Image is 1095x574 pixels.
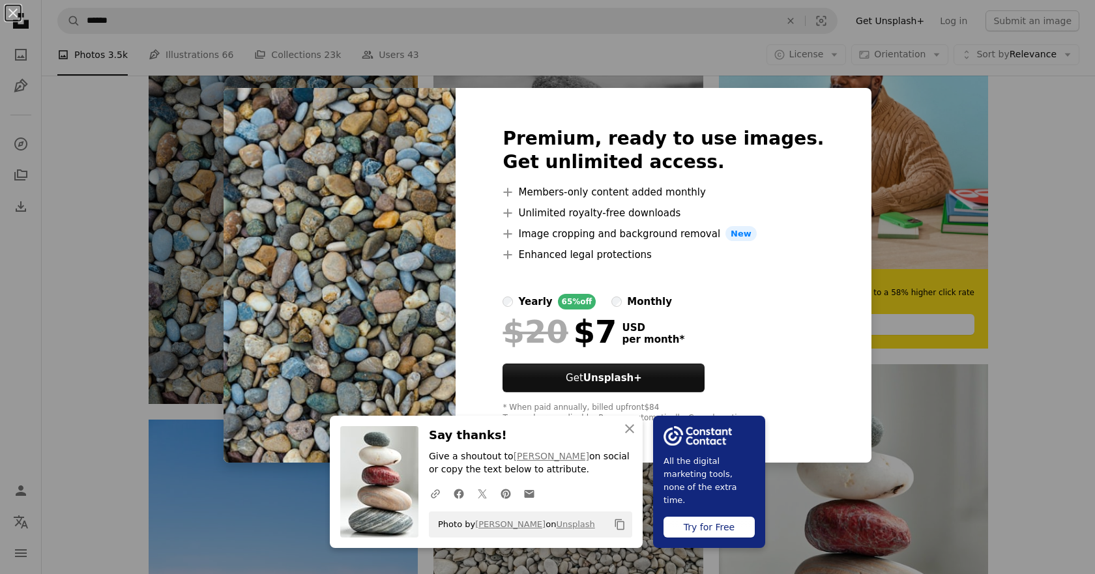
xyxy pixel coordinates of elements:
[475,519,546,529] a: [PERSON_NAME]
[503,127,824,174] h2: Premium, ready to use images. Get unlimited access.
[518,294,552,309] div: yearly
[583,372,642,384] strong: Unsplash+
[611,296,622,307] input: monthly
[627,294,672,309] div: monthly
[503,315,617,349] div: $7
[503,364,705,392] button: GetUnsplash+
[664,517,755,538] div: Try for Free
[494,480,518,506] a: Share on Pinterest
[653,416,765,548] a: All the digital marketing tools, none of the extra time.Try for Free
[556,519,594,529] a: Unsplash
[622,322,684,334] span: USD
[518,480,541,506] a: Share over email
[471,480,494,506] a: Share on Twitter
[503,184,824,200] li: Members-only content added monthly
[431,514,595,535] span: Photo by on
[429,426,632,445] h3: Say thanks!
[447,480,471,506] a: Share on Facebook
[503,403,824,423] div: * When paid annually, billed upfront $84 Taxes where applicable. Renews automatically. Cancel any...
[609,513,631,536] button: Copy to clipboard
[429,450,632,476] p: Give a shoutout to on social or copy the text below to attribute.
[503,226,824,242] li: Image cropping and background removal
[622,334,684,345] span: per month *
[503,205,824,221] li: Unlimited royalty-free downloads
[503,296,513,307] input: yearly65%off
[503,247,824,263] li: Enhanced legal protections
[664,426,732,446] img: file-1754318165549-24bf788d5b37
[514,451,589,461] a: [PERSON_NAME]
[725,226,757,242] span: New
[503,315,568,349] span: $20
[664,455,755,507] span: All the digital marketing tools, none of the extra time.
[558,294,596,309] div: 65% off
[224,88,456,463] img: premium_photo-1673567871911-c8a8c63d1c2b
